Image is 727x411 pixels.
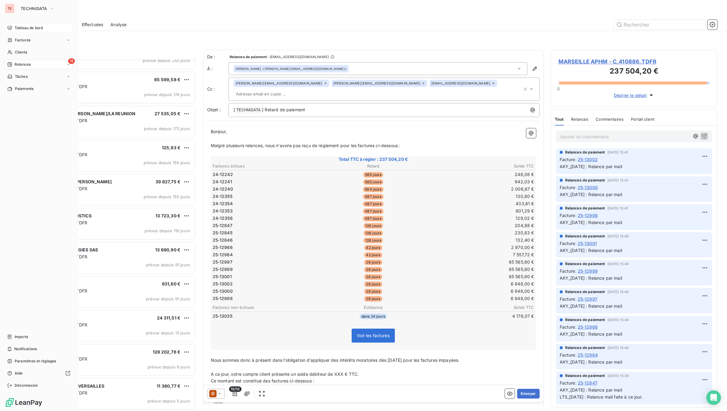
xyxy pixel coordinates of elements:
span: Relances [15,62,31,67]
span: Relances de paiement [230,55,267,59]
span: Notifications [14,346,37,352]
span: Voir les factures [357,333,390,338]
span: 564 jours [363,187,383,192]
input: Adresse email en copie ... [234,89,304,98]
span: prévue depuis 91 jours [146,262,190,267]
td: 6 948,00 € [427,288,534,295]
span: Facture : [560,184,576,191]
span: Tableau de bord [15,25,43,31]
th: Échéance [320,304,427,311]
span: [EMAIL_ADDRESS][DOMAIN_NAME] [431,81,490,85]
span: prévue depuis 173 jours [144,126,190,131]
span: Ce montant est constitué des factures ci-dessous : [211,378,315,383]
span: 25-13001 [213,274,232,280]
span: prévue depuis 9 jours [148,364,190,369]
span: 13 690,90 € [155,247,180,252]
span: 42 jours [364,245,382,250]
span: 931,60 € [162,281,180,286]
span: 126 jours [363,223,383,229]
span: Bonjour, [211,129,227,134]
span: 25-12964 [578,352,598,358]
span: Tout [555,117,564,122]
span: [DATE] 15:40 [607,262,629,266]
span: [PERSON_NAME][EMAIL_ADDRESS][DOMAIN_NAME] [333,81,420,85]
span: 25-12997 [578,296,597,302]
span: 25-13000 [578,184,598,191]
span: prévue depuis 155 jours [144,160,190,165]
td: 65 565,60 € [427,273,534,280]
span: 24-12242 [213,171,233,178]
span: [DATE] 15:40 [607,290,629,294]
span: 28 jours [364,296,382,302]
span: dans 24 jours [360,314,387,319]
td: 433,61 € [427,200,534,207]
span: Objet : [207,107,221,112]
span: Déconnexion [15,383,38,388]
span: De : [207,54,228,60]
span: 25-13000 [213,288,233,294]
span: prévue depuis 245 jours [143,58,190,63]
td: 65 565,60 € [427,266,534,273]
span: 25-12998 [578,212,598,219]
td: 130,80 € [427,193,534,200]
span: prévue depuis 155 jours [144,194,190,199]
span: prévue depuis 13 jours [146,330,190,335]
span: Factures [15,37,30,43]
span: Effectuées [82,22,103,28]
span: 15 [68,58,75,64]
a: Aide [5,368,73,378]
button: Déplier le détail [612,92,656,99]
td: 2 006,67 € [427,186,534,192]
span: 27 535,05 € [155,111,180,116]
span: AKY_[DATE] : Relance par mail [560,164,622,169]
span: Total TTC à régler : 237 504,20 € [212,156,535,162]
span: prévue depuis 174 jours [144,92,190,97]
span: 25-12847 [578,380,597,386]
span: [PERSON_NAME][EMAIL_ADDRESS][DOMAIN_NAME] [235,81,322,85]
span: Analyse [110,22,127,28]
span: 11 380,77 € [157,383,180,389]
span: Relances de paiement [565,178,605,183]
span: 24-12356 [213,215,233,221]
span: AKY_[DATE] : Relance par mail [560,331,622,337]
span: Imports [15,334,28,340]
span: Facture : [560,240,576,247]
span: Relances de paiement [565,373,605,378]
td: 6 948,00 € [427,281,534,287]
span: 42 jours [364,252,382,258]
div: <[PERSON_NAME][EMAIL_ADDRESS][DOMAIN_NAME]> [235,67,347,71]
span: TECHNIDATA [21,6,47,11]
span: [PERSON_NAME] [235,67,261,71]
td: 7 557,72 € [427,251,534,258]
td: 230,83 € [427,230,534,236]
span: Malgré plusieurs relances, nous n'avons pas reçu de règlement pour les factures ci-dessous : [211,143,401,148]
span: AKY_[DATE] : Relance par mail [560,303,622,309]
span: 24-12353 [213,208,233,214]
th: Solde TTC [427,304,534,311]
td: 25-13035 [212,313,319,319]
label: À : [207,66,228,72]
span: TECHNIDATA [235,107,262,114]
span: Nous sommes donc à présent dans l’obligation d’appliquer des intérêts moratoires dès [DATE] pour ... [211,357,460,363]
span: Aide [15,371,23,376]
span: 487 jours [363,209,383,214]
span: prévue depuis 5 jours [148,399,190,403]
th: Retard [320,163,427,169]
span: prévue depuis 91 jours [146,296,190,301]
span: 28 jours [364,274,382,280]
input: Rechercher [614,20,705,29]
span: 28 jours [364,281,382,287]
div: Open Intercom Messenger [706,390,721,405]
span: 25-12966 [213,244,233,250]
span: 25-12966 [578,324,598,330]
span: 24-12355 [213,193,232,199]
span: A ce jour, votre compte client présente un solde débiteur de XXX € TTC. [211,371,359,377]
span: [DATE] 15:41 [607,178,628,182]
span: 487 jours [363,201,383,207]
td: 129,02 € [427,215,534,222]
span: 25-12997 [213,259,232,265]
span: ST DENIS CH [PERSON_NAME]/LA REUNION [43,111,135,116]
span: 25-12846 [213,237,233,243]
td: 942,03 € [427,178,534,185]
td: 248,08 € [427,171,534,178]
